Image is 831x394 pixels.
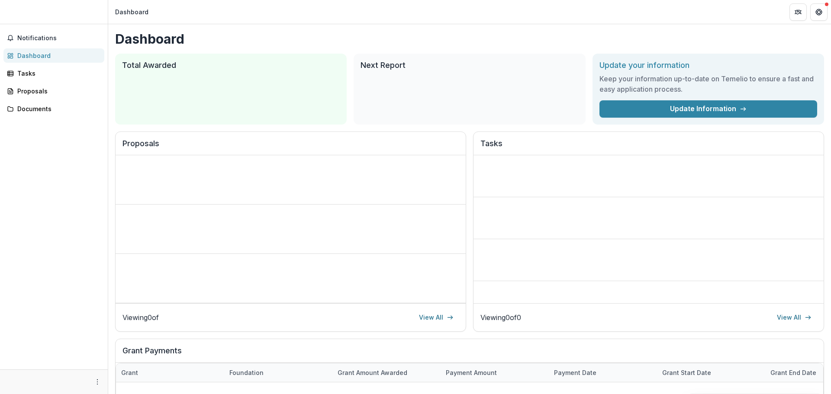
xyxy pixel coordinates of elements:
[122,312,159,323] p: Viewing 0 of
[92,377,103,387] button: More
[480,312,521,323] p: Viewing 0 of 0
[112,6,152,18] nav: breadcrumb
[480,139,817,155] h2: Tasks
[115,31,824,47] h1: Dashboard
[599,100,817,118] a: Update Information
[772,311,817,324] a: View All
[810,3,828,21] button: Get Help
[17,35,101,42] span: Notifications
[3,48,104,63] a: Dashboard
[17,86,97,96] div: Proposals
[3,66,104,80] a: Tasks
[115,7,148,16] div: Dashboard
[361,61,578,70] h2: Next Report
[599,74,817,94] h3: Keep your information up-to-date on Temelio to ensure a fast and easy application process.
[122,139,459,155] h2: Proposals
[17,69,97,78] div: Tasks
[599,61,817,70] h2: Update your information
[122,61,340,70] h2: Total Awarded
[17,104,97,113] div: Documents
[122,346,817,362] h2: Grant Payments
[3,102,104,116] a: Documents
[3,31,104,45] button: Notifications
[789,3,807,21] button: Partners
[17,51,97,60] div: Dashboard
[414,311,459,324] a: View All
[3,84,104,98] a: Proposals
